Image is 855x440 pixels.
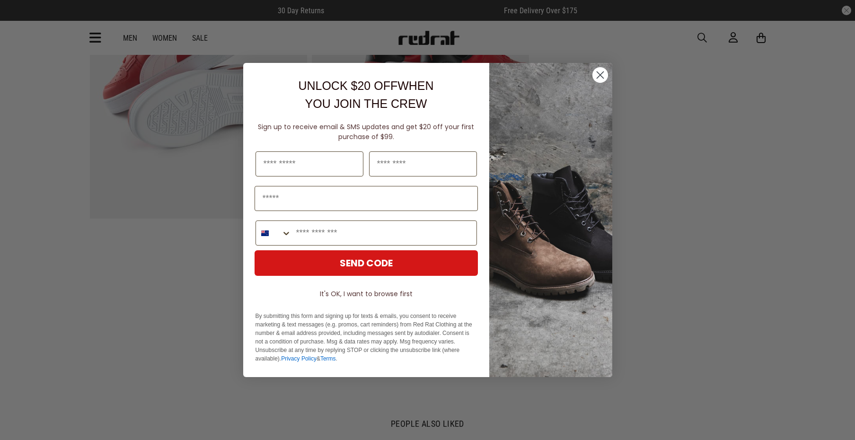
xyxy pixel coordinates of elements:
[255,250,478,276] button: SEND CODE
[256,312,477,363] p: By submitting this form and signing up for texts & emails, you consent to receive marketing & tex...
[305,97,427,110] span: YOU JOIN THE CREW
[255,186,478,211] input: Email
[256,221,291,245] button: Search Countries
[489,63,612,377] img: f7662613-148e-4c88-9575-6c6b5b55a647.jpeg
[281,355,317,362] a: Privacy Policy
[255,285,478,302] button: It's OK, I want to browse first
[258,122,474,141] span: Sign up to receive email & SMS updates and get $20 off your first purchase of $99.
[261,229,269,237] img: New Zealand
[298,79,397,92] span: UNLOCK $20 OFF
[256,151,363,176] input: First Name
[320,355,336,362] a: Terms
[8,4,36,32] button: Open LiveChat chat widget
[397,79,433,92] span: WHEN
[592,67,608,83] button: Close dialog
